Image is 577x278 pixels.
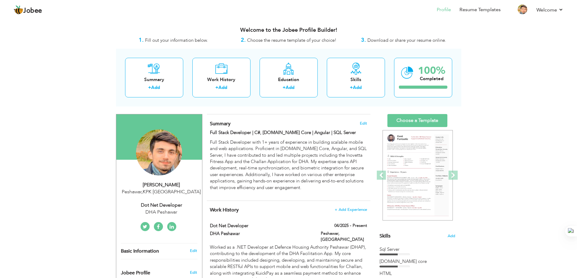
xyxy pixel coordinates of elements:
span: Choose the resume template of your choice! [247,37,337,43]
div: HTML [380,270,455,277]
a: Jobee [14,5,42,15]
a: Add [151,84,160,90]
div: Skills [332,77,380,83]
a: Add [286,84,294,90]
label: Dot Net Developer [210,223,312,229]
a: Add [353,84,362,90]
span: Edit [360,121,367,126]
h4: Adding a summary is a quick and easy way to highlight your experience and interests. [210,121,367,127]
span: Basic Information [121,249,159,254]
label: DHA Peshawar [210,231,312,237]
span: , [141,188,143,195]
span: Summary [210,120,230,127]
label: + [283,84,286,91]
label: 04/2025 - Present [334,223,367,229]
a: Welcome [536,6,563,14]
img: Profile Img [518,5,527,14]
div: Peshawar KPK [GEOGRAPHIC_DATA] [121,188,202,195]
a: Add [218,84,227,90]
div: 100% [418,66,445,76]
span: Jobee Profile [121,270,150,276]
label: + [215,84,218,91]
img: jobee.io [14,5,23,15]
span: Jobee [23,8,42,14]
label: + [148,84,151,91]
div: [PERSON_NAME] [121,182,202,188]
h3: Welcome to the Jobee Profile Builder! [116,27,461,33]
a: Edit [190,248,197,253]
span: + Add Experience [335,208,367,212]
div: Work History [197,77,246,83]
strong: Full Stack Developer | C#, [DOMAIN_NAME] Core | Angular | SQL Server [210,129,356,136]
span: Add [448,233,455,239]
div: Completed [418,76,445,82]
span: Fill out your information below. [145,37,208,43]
strong: 1. [139,36,144,44]
img: Maaz Khan [136,129,182,175]
div: Asp.net core [380,258,455,265]
p: Full Stack Developer with 1+ years of experience in building scalable mobile and web applications... [210,139,367,191]
strong: 3. [361,36,366,44]
span: Skills [380,233,390,239]
span: Download or share your resume online. [367,37,446,43]
label: + [350,84,353,91]
a: Choose a Template [387,114,447,127]
strong: 2. [241,36,246,44]
div: Summary [130,77,178,83]
a: Profile [437,6,451,13]
h4: This helps to show the companies you have worked for. [210,207,367,213]
a: Resume Templates [459,6,501,13]
span: Edit [190,270,197,275]
div: DHA Peshawar [121,209,202,216]
div: Sql Server [380,246,455,253]
span: Work History [210,207,239,213]
div: Education [264,77,313,83]
label: Peshawar, [GEOGRAPHIC_DATA] [321,231,367,243]
div: Dot Net Developer [121,202,202,209]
